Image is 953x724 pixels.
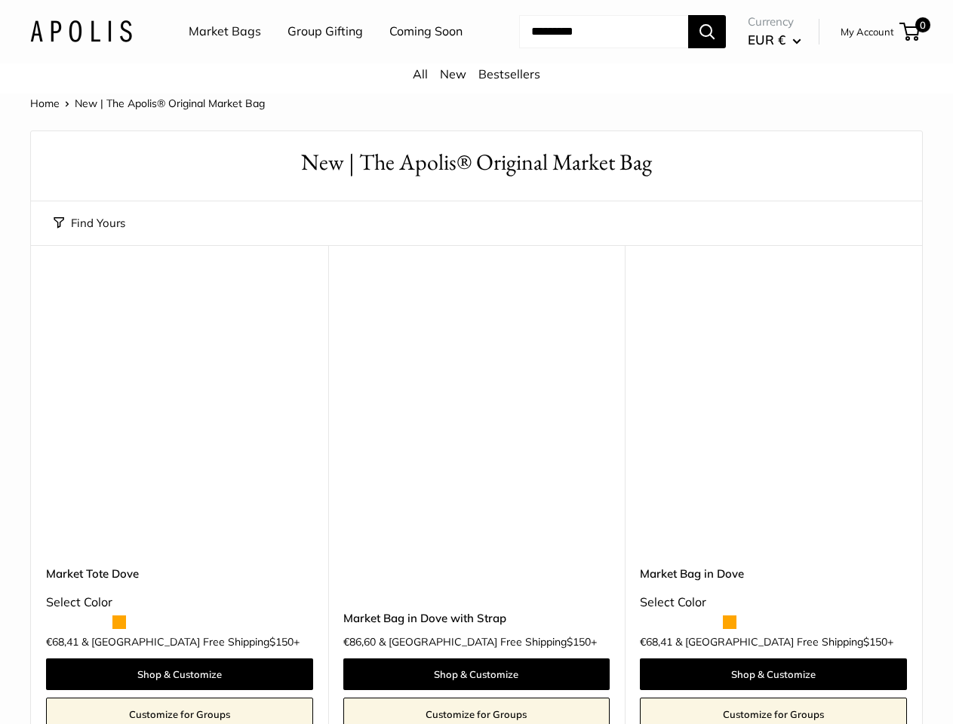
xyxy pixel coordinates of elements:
span: & [GEOGRAPHIC_DATA] Free Shipping + [675,637,893,647]
a: 0 [901,23,920,41]
a: Home [30,97,60,110]
a: Shop & Customize [640,658,907,690]
a: Market Bags [189,20,261,43]
a: New [440,66,466,81]
span: New | The Apolis® Original Market Bag [75,97,265,110]
a: Market Bag in DoveMarket Bag in Dove [640,283,907,550]
a: All [413,66,428,81]
span: & [GEOGRAPHIC_DATA] Free Shipping + [379,637,597,647]
a: Market Tote Dove [46,565,313,582]
button: Search [688,15,726,48]
span: $150 [567,635,591,649]
a: Market Tote DoveMarket Tote Dove [46,283,313,550]
span: & [GEOGRAPHIC_DATA] Free Shipping + [81,637,300,647]
a: Shop & Customize [343,658,610,690]
span: $150 [863,635,887,649]
a: Market Bag in Dove with StrapMarket Bag in Dove with Strap [343,283,610,550]
img: Apolis [30,20,132,42]
div: Select Color [640,591,907,614]
input: Search... [519,15,688,48]
span: Currency [748,11,801,32]
a: Market Bag in Dove [640,565,907,582]
a: Coming Soon [389,20,463,43]
button: Find Yours [54,213,125,234]
button: EUR € [748,28,801,52]
div: Select Color [46,591,313,614]
nav: Breadcrumb [30,94,265,113]
span: €86,60 [343,637,376,647]
span: EUR € [748,32,785,48]
h1: New | The Apolis® Original Market Bag [54,146,899,179]
a: Bestsellers [478,66,540,81]
a: My Account [841,23,894,41]
a: Market Bag in Dove with Strap [343,609,610,627]
span: 0 [915,17,930,32]
span: €68,41 [640,637,672,647]
span: $150 [269,635,294,649]
a: Group Gifting [287,20,363,43]
a: Shop & Customize [46,658,313,690]
span: €68,41 [46,637,78,647]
